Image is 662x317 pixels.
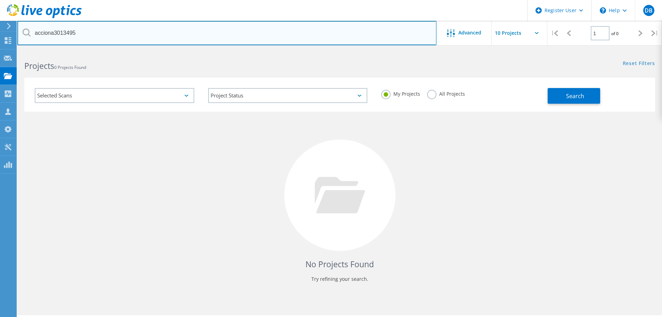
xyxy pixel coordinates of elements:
span: Advanced [458,30,481,35]
b: Projects [24,60,54,71]
div: | [648,21,662,46]
h4: No Projects Found [31,259,648,270]
a: Live Optics Dashboard [7,15,82,19]
span: DB [645,8,653,13]
a: Reset Filters [623,61,655,67]
span: 0 Projects Found [54,64,86,70]
input: Search projects by name, owner, ID, company, etc [17,21,436,45]
label: All Projects [427,90,465,96]
div: Selected Scans [35,88,194,103]
p: Try refining your search. [31,274,648,285]
svg: \n [600,7,606,14]
span: Search [566,92,584,100]
div: Project Status [208,88,368,103]
label: My Projects [381,90,420,96]
button: Search [548,88,600,104]
span: of 0 [611,31,619,37]
div: | [547,21,562,46]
